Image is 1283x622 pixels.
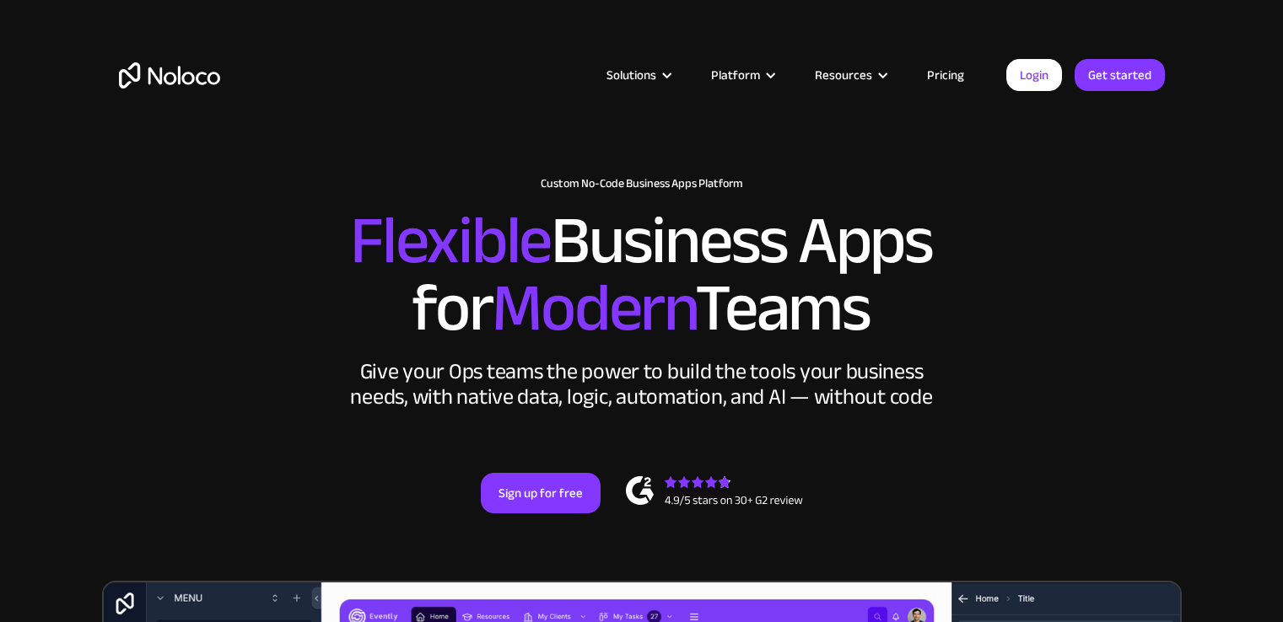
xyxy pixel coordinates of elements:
a: Login [1006,59,1062,91]
div: Resources [794,64,906,86]
a: home [119,62,220,88]
h1: Custom No-Code Business Apps Platform [119,177,1165,190]
a: Sign up for free [481,473,601,513]
h2: Business Apps for Teams [119,207,1165,342]
div: Solutions [606,64,656,86]
a: Pricing [906,64,985,86]
div: Solutions [585,64,690,86]
span: Modern [492,245,695,371]
div: Give your Ops teams the power to build the tools your business needs, with native data, logic, au... [347,359,937,410]
span: Flexible [350,178,551,303]
div: Resources [815,64,872,86]
a: Get started [1075,59,1165,91]
div: Platform [711,64,760,86]
div: Platform [690,64,794,86]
